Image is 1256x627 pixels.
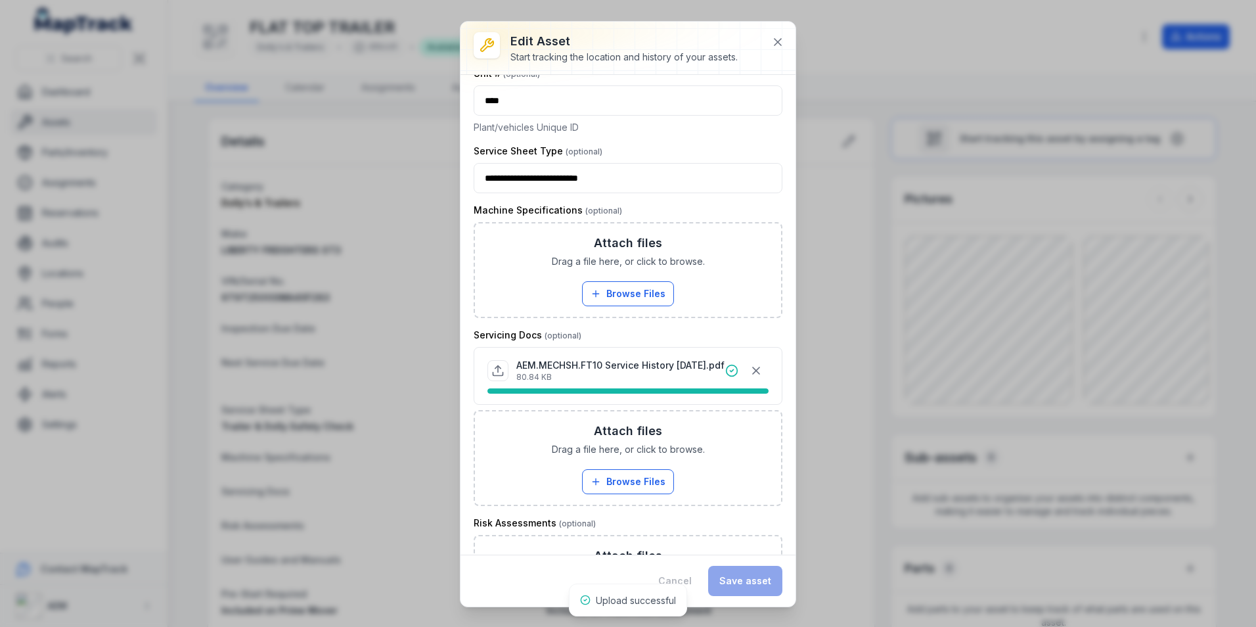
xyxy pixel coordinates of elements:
[510,32,738,51] h3: Edit asset
[516,372,725,383] p: 80.84 KB
[474,121,782,134] p: Plant/vehicles Unique ID
[510,51,738,64] div: Start tracking the location and history of your assets.
[552,255,705,268] span: Drag a file here, or click to browse.
[594,422,662,440] h3: Attach files
[552,443,705,456] span: Drag a file here, or click to browse.
[474,145,602,158] label: Service Sheet Type
[516,359,725,372] p: AEM.MECHSH.FT10 Service History [DATE].pdf
[596,595,676,606] span: Upload successful
[594,234,662,252] h3: Attach files
[474,204,622,217] label: Machine Specifications
[594,547,662,565] h3: Attach files
[474,517,596,530] label: Risk Assessments
[474,329,581,342] label: Servicing Docs
[582,469,674,494] button: Browse Files
[582,281,674,306] button: Browse Files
